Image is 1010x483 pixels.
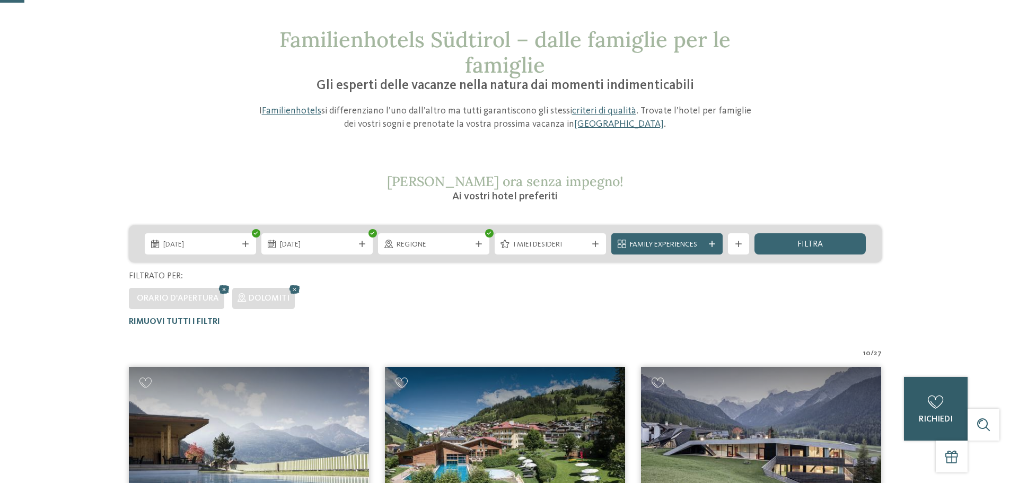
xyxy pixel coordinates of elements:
[317,79,694,92] span: Gli esperti delle vacanze nella natura dai momenti indimenticabili
[630,240,704,250] span: Family Experiences
[129,272,183,280] span: Filtrato per:
[874,348,882,359] span: 27
[452,191,558,202] span: Ai vostri hotel preferiti
[904,377,968,441] a: richiedi
[280,240,354,250] span: [DATE]
[797,240,823,249] span: filtra
[863,348,871,359] span: 10
[387,173,623,190] span: [PERSON_NAME] ora senza impegno!
[249,294,289,303] span: Dolomiti
[262,106,321,116] a: Familienhotels
[397,240,471,250] span: Regione
[871,348,874,359] span: /
[163,240,238,250] span: [DATE]
[129,318,220,326] span: Rimuovi tutti i filtri
[574,119,664,129] a: [GEOGRAPHIC_DATA]
[253,104,757,131] p: I si differenziano l’uno dall’altro ma tutti garantiscono gli stessi . Trovate l’hotel per famigl...
[279,26,731,78] span: Familienhotels Südtirol – dalle famiglie per le famiglie
[919,415,953,424] span: richiedi
[137,294,219,303] span: Orario d'apertura
[572,106,636,116] a: criteri di qualità
[513,240,587,250] span: I miei desideri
